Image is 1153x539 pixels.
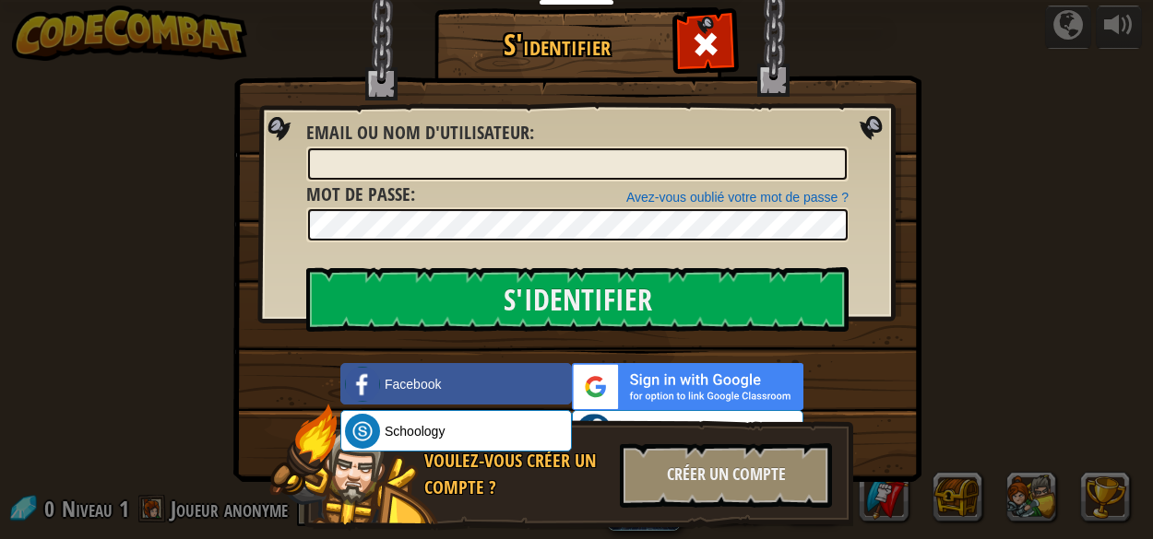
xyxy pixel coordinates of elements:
span: Mot de passe [306,182,410,206]
input: S'identifier [306,267,849,332]
a: Avez-vous oublié votre mot de passe ? [626,190,849,205]
h1: S'identifier [439,29,674,61]
div: Créer un compte [620,443,832,508]
label: : [306,120,534,146]
img: schoology.png [345,414,380,449]
img: facebook_small.png [345,367,380,402]
div: Voulez-vous créer un compte ? [424,448,609,500]
label: : [306,182,415,208]
span: Schoology [385,422,445,440]
img: gplus_sso_button2.svg [572,363,803,410]
span: Facebook [385,375,441,393]
span: Email ou nom d'utilisateur [306,120,529,145]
